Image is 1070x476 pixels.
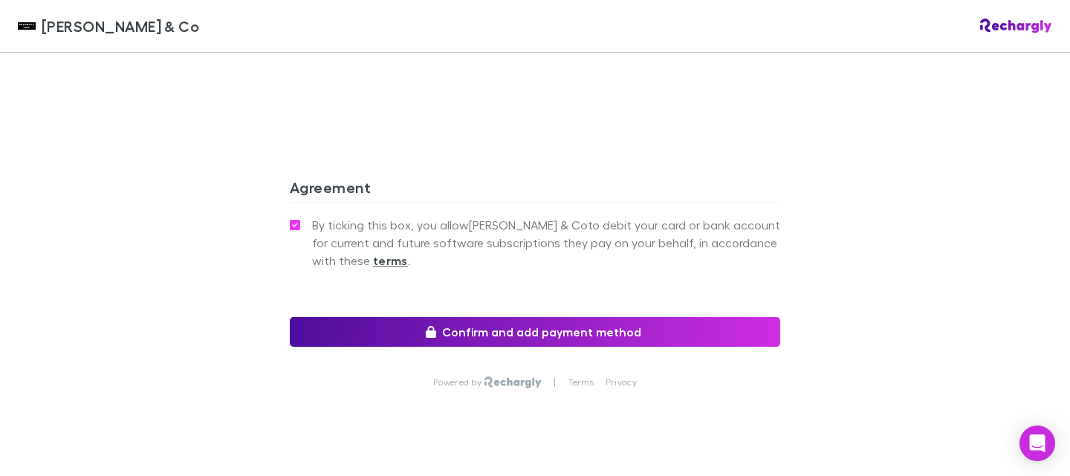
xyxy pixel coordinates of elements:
a: Terms [568,376,594,388]
button: Confirm and add payment method [290,317,780,347]
img: Rechargly Logo [980,19,1052,33]
img: Rechargly Logo [484,376,542,388]
h3: Agreement [290,178,780,202]
p: Powered by [433,376,484,388]
strong: terms [373,253,408,268]
a: Privacy [606,376,637,388]
span: By ticking this box, you allow [PERSON_NAME] & Co to debit your card or bank account for current ... [312,216,780,270]
p: | [554,376,556,388]
span: [PERSON_NAME] & Co [42,15,199,37]
div: Open Intercom Messenger [1019,426,1055,461]
img: Shaddock & Co's Logo [18,17,36,35]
